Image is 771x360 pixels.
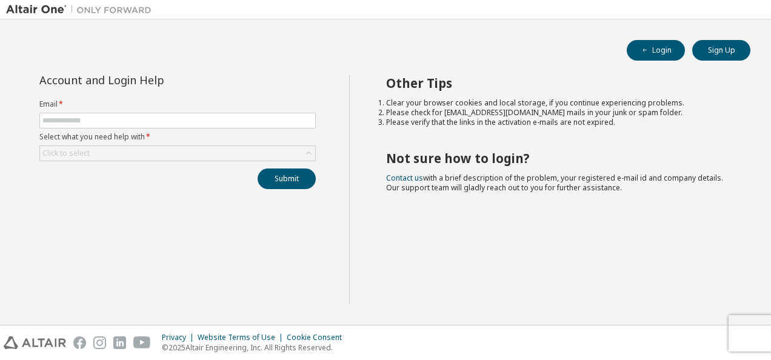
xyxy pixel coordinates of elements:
[40,146,315,161] div: Click to select
[6,4,158,16] img: Altair One
[133,336,151,349] img: youtube.svg
[39,99,316,109] label: Email
[4,336,66,349] img: altair_logo.svg
[39,132,316,142] label: Select what you need help with
[73,336,86,349] img: facebook.svg
[42,148,90,158] div: Click to select
[39,75,261,85] div: Account and Login Help
[93,336,106,349] img: instagram.svg
[386,75,729,91] h2: Other Tips
[386,173,723,193] span: with a brief description of the problem, your registered e-mail id and company details. Our suppo...
[386,173,423,183] a: Contact us
[386,150,729,166] h2: Not sure how to login?
[113,336,126,349] img: linkedin.svg
[386,98,729,108] li: Clear your browser cookies and local storage, if you continue experiencing problems.
[198,333,287,342] div: Website Terms of Use
[287,333,349,342] div: Cookie Consent
[162,333,198,342] div: Privacy
[258,168,316,189] button: Submit
[162,342,349,353] p: © 2025 Altair Engineering, Inc. All Rights Reserved.
[692,40,750,61] button: Sign Up
[627,40,685,61] button: Login
[386,118,729,127] li: Please verify that the links in the activation e-mails are not expired.
[386,108,729,118] li: Please check for [EMAIL_ADDRESS][DOMAIN_NAME] mails in your junk or spam folder.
